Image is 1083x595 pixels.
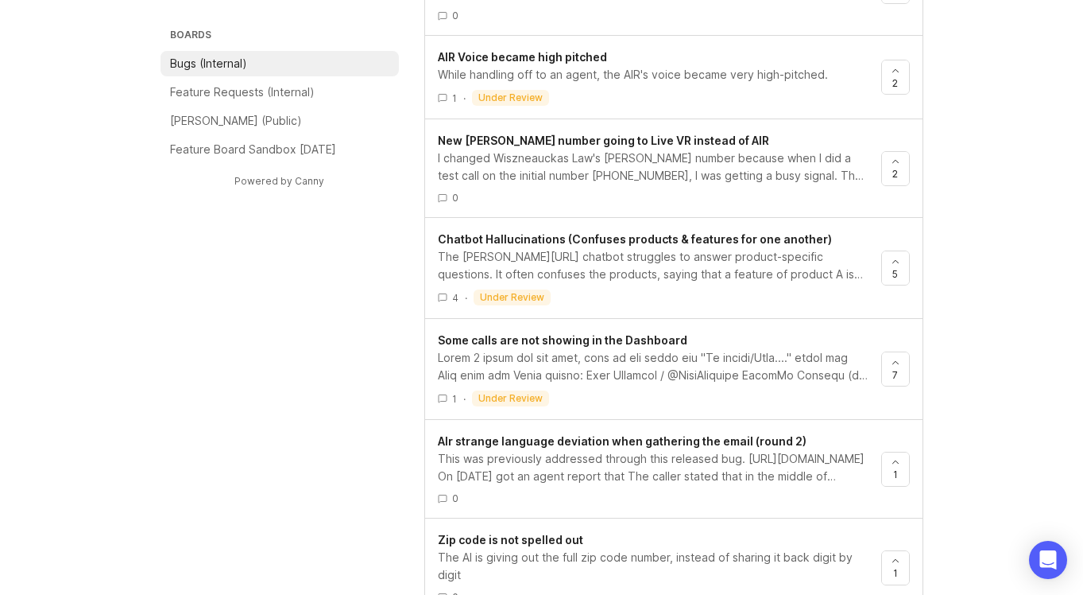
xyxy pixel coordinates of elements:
a: Bugs (Internal) [161,51,399,76]
p: Feature Requests (Internal) [170,84,315,100]
button: 2 [881,60,910,95]
button: 2 [881,151,910,186]
span: New [PERSON_NAME] number going to Live VR instead of AIR [438,134,769,147]
button: 5 [881,251,910,286]
div: This was previously addressed through this released bug. [URL][DOMAIN_NAME] On [DATE] got an agen... [438,450,868,485]
p: Bugs (Internal) [170,56,247,72]
div: Lorem 2 ipsum dol sit amet, cons ad eli seddo eiu "Te incidi/Utla...." etdol mag Aliq enim adm Ve... [438,349,868,384]
button: 1 [881,452,910,487]
button: 7 [881,352,910,387]
a: Feature Requests (Internal) [161,80,399,105]
p: under review [478,91,543,104]
span: 1 [893,566,898,580]
div: · [463,91,466,105]
span: 4 [452,291,458,305]
span: 7 [892,368,898,382]
a: Feature Board Sandbox [DATE] [161,137,399,162]
span: Zip code is not spelled out [438,533,583,546]
div: · [463,392,466,406]
span: 1 [893,468,898,481]
button: 1 [881,550,910,585]
div: The [PERSON_NAME][URL] chatbot struggles to answer product-specific questions. It often confuses ... [438,248,868,283]
span: 0 [452,492,458,505]
span: 0 [452,191,458,204]
a: New [PERSON_NAME] number going to Live VR instead of AIRI changed Wiszneauckas Law's [PERSON_NAME... [438,132,881,204]
p: under review [478,392,543,405]
div: I changed Wiszneauckas Law's [PERSON_NAME] number because when I did a test call on the initial n... [438,150,868,185]
span: 0 [452,9,458,22]
div: The AI is giving out the full zip code number, instead of sharing it back digit by digit [438,549,868,584]
a: AIR Voice became high pitchedWhile handling off to an agent, the AIR's voice became very high-pit... [438,49,881,106]
a: Some calls are not showing in the DashboardLorem 2 ipsum dol sit amet, cons ad eli seddo eiu "Te ... [438,332,881,406]
span: 1 [452,91,457,105]
div: · [465,291,467,305]
div: Open Intercom Messenger [1029,541,1067,579]
span: Chatbot Hallucinations (Confuses products & features for one another) [438,232,832,246]
p: under review [480,291,544,304]
span: 2 [892,167,898,181]
a: AIr strange language deviation when gathering the email (round 2)This was previously addressed th... [438,433,881,505]
span: 1 [452,392,457,406]
h3: Boards [167,25,399,48]
span: 5 [892,267,898,281]
a: [PERSON_NAME] (Public) [161,108,399,134]
div: While handling off to an agent, the AIR's voice became very high-pitched. [438,66,868,84]
span: Some calls are not showing in the Dashboard [438,333,687,347]
span: AIR Voice became high pitched [438,50,607,64]
span: AIr strange language deviation when gathering the email (round 2) [438,434,806,448]
a: Chatbot Hallucinations (Confuses products & features for one another)The [PERSON_NAME][URL] chatb... [438,231,881,305]
a: Powered by Canny [232,172,327,190]
span: 2 [892,76,898,90]
p: Feature Board Sandbox [DATE] [170,142,336,157]
p: [PERSON_NAME] (Public) [170,113,302,129]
